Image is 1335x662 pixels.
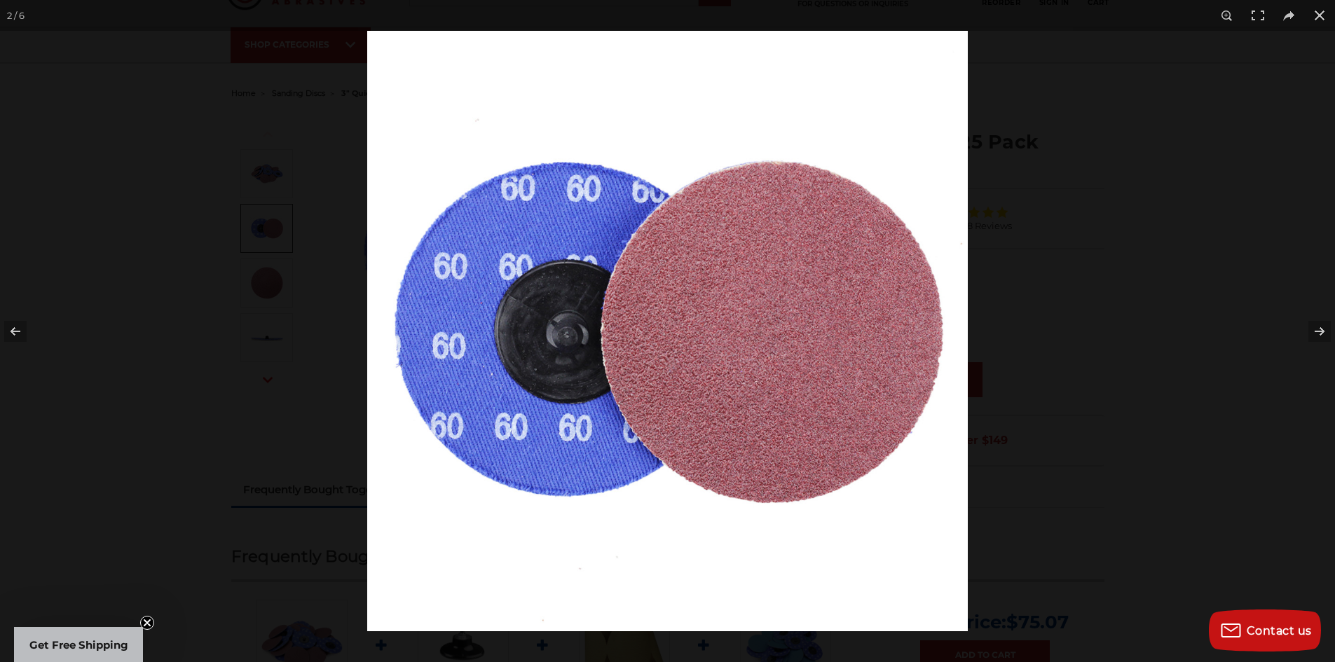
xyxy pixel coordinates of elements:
[367,31,968,631] img: 3inch-sanding-discs-60-grit-quick-change__67422.1701717725.jpg
[1286,296,1335,366] button: Next (arrow right)
[1209,609,1321,651] button: Contact us
[14,627,143,662] div: Get Free ShippingClose teaser
[29,638,128,651] span: Get Free Shipping
[140,616,154,630] button: Close teaser
[1247,624,1312,637] span: Contact us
